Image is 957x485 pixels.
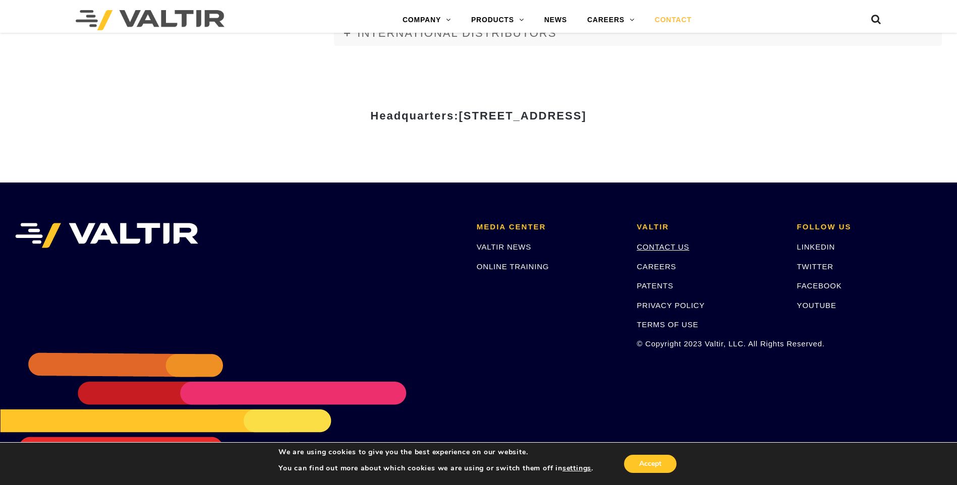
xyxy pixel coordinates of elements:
[637,320,698,329] a: TERMS OF USE
[637,301,705,310] a: PRIVACY POLICY
[461,10,534,30] a: PRODUCTS
[797,262,833,271] a: TWITTER
[459,109,586,122] span: [STREET_ADDRESS]
[577,10,645,30] a: CAREERS
[477,242,531,251] a: VALTIR NEWS
[392,10,461,30] a: COMPANY
[334,21,942,46] a: INTERNATIONAL DISTRIBUTORS
[797,301,836,310] a: YOUTUBE
[637,223,781,231] h2: VALTIR
[797,281,842,290] a: FACEBOOK
[477,262,549,271] a: ONLINE TRAINING
[562,464,591,473] button: settings
[370,109,586,122] strong: Headquarters:
[278,448,593,457] p: We are using cookies to give you the best experience on our website.
[645,10,702,30] a: CONTACT
[624,455,677,473] button: Accept
[534,10,577,30] a: NEWS
[637,281,673,290] a: PATENTS
[278,464,593,473] p: You can find out more about which cookies we are using or switch them off in .
[637,338,781,349] p: © Copyright 2023 Valtir, LLC. All Rights Reserved.
[357,27,556,39] span: INTERNATIONAL DISTRIBUTORS
[797,223,942,231] h2: FOLLOW US
[637,262,676,271] a: CAREERS
[637,242,689,251] a: CONTACT US
[797,242,835,251] a: LINKEDIN
[76,10,224,30] img: Valtir
[15,223,198,248] img: VALTIR
[477,223,622,231] h2: MEDIA CENTER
